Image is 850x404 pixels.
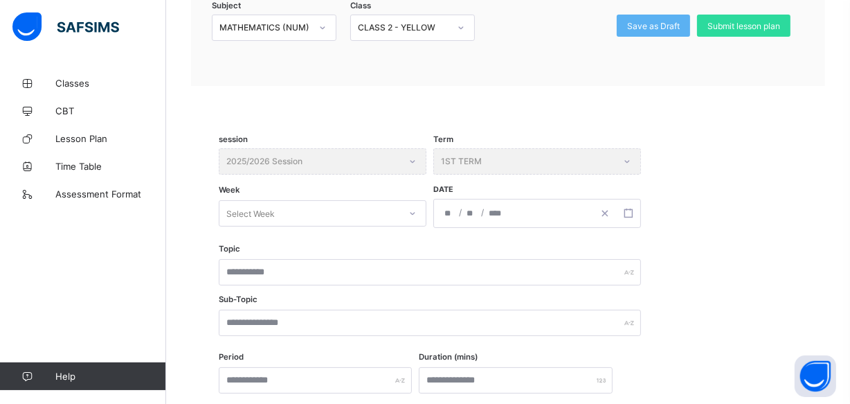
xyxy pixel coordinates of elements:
[795,355,836,397] button: Open asap
[219,295,257,304] label: Sub-Topic
[707,21,780,31] span: Submit lesson plan
[358,23,449,33] div: CLASS 2 - YELLOW
[55,371,165,382] span: Help
[226,200,275,227] div: Select Week
[480,207,485,218] span: /
[433,185,453,194] span: Date
[350,1,371,10] span: Class
[419,352,478,362] label: Duration (mins)
[627,21,680,31] span: Save as Draft
[219,352,244,362] label: Period
[55,188,166,200] span: Assessment Format
[219,23,311,33] div: MATHEMATICS (NUM)
[458,207,463,218] span: /
[55,161,166,172] span: Time Table
[55,105,166,116] span: CBT
[433,134,453,144] span: Term
[219,134,248,144] span: session
[219,185,239,195] span: Week
[55,78,166,89] span: Classes
[55,133,166,144] span: Lesson Plan
[219,244,240,254] label: Topic
[212,1,241,10] span: Subject
[12,12,119,42] img: safsims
